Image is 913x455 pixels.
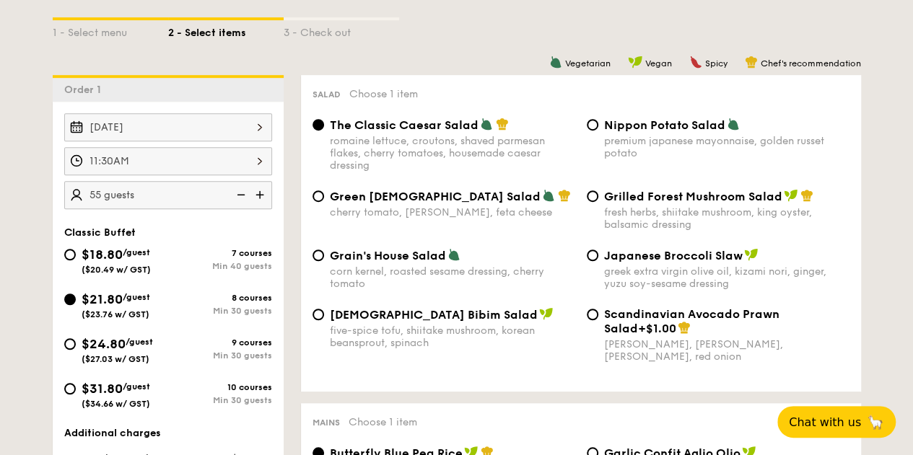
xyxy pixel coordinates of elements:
[229,181,250,208] img: icon-reduce.1d2dbef1.svg
[539,307,554,320] img: icon-vegan.f8ff3823.svg
[313,119,324,131] input: The Classic Caesar Saladromaine lettuce, croutons, shaved parmesan flakes, cherry tomatoes, house...
[330,135,575,172] div: romaine lettuce, croutons, shaved parmesan flakes, cherry tomatoes, housemade caesar dressing
[604,307,779,335] span: Scandinavian Avocado Prawn Salad
[549,56,562,69] img: icon-vegetarian.fe4039eb.svg
[126,337,153,347] span: /guest
[123,247,150,257] span: /guest
[82,354,149,364] span: ($27.03 w/ GST)
[689,56,702,69] img: icon-spicy.37a8142b.svg
[53,20,168,40] div: 1 - Select menu
[587,119,598,131] input: Nippon Potato Saladpremium japanese mayonnaise, golden russet potato
[604,135,849,159] div: premium japanese mayonnaise, golden russet potato
[587,249,598,261] input: Japanese Broccoli Slawgreek extra virgin olive oil, kizami nori, ginger, yuzu soy-sesame dressing
[496,118,509,131] img: icon-chef-hat.a58ddaea.svg
[168,248,272,258] div: 7 courses
[168,350,272,361] div: Min 30 guests
[82,291,123,307] span: $21.80
[800,189,813,202] img: icon-chef-hat.a58ddaea.svg
[604,265,849,290] div: greek extra virgin olive oil, kizami nori, ginger, yuzu soy-sesame dressing
[313,89,341,100] span: Salad
[168,382,272,392] div: 10 courses
[64,249,76,260] input: $18.80/guest($20.49 w/ GST)7 coursesMin 40 guests
[64,226,136,239] span: Classic Buffet
[64,338,76,350] input: $24.80/guest($27.03 w/ GST)9 coursesMin 30 guests
[168,261,272,271] div: Min 40 guests
[82,381,123,397] span: $31.80
[64,426,272,441] div: Additional charges
[330,249,446,262] span: Grain's House Salad
[645,58,672,69] span: Vegan
[678,321,691,334] img: icon-chef-hat.a58ddaea.svg
[761,58,861,69] span: Chef's recommendation
[349,416,417,428] span: Choose 1 item
[745,56,758,69] img: icon-chef-hat.a58ddaea.svg
[64,147,272,175] input: Event time
[82,336,126,352] span: $24.80
[604,249,743,262] span: Japanese Broccoli Slaw
[123,381,150,392] span: /guest
[64,181,272,209] input: Number of guests
[777,406,896,438] button: Chat with us🦙
[604,118,725,132] span: Nippon Potato Salad
[604,206,849,231] div: fresh herbs, shiitake mushroom, king oyster, balsamic dressing
[313,190,324,202] input: Green [DEMOGRAPHIC_DATA] Saladcherry tomato, [PERSON_NAME], feta cheese
[744,248,759,261] img: icon-vegan.f8ff3823.svg
[82,265,151,275] span: ($20.49 w/ GST)
[638,322,676,335] span: +$1.00
[349,88,418,100] span: Choose 1 item
[168,337,272,348] div: 9 courses
[705,58,728,69] span: Spicy
[82,247,123,262] span: $18.80
[330,206,575,218] div: cherry tomato, [PERSON_NAME], feta cheese
[628,56,642,69] img: icon-vegan.f8ff3823.svg
[168,306,272,316] div: Min 30 guests
[558,189,571,202] img: icon-chef-hat.a58ddaea.svg
[587,190,598,202] input: Grilled Forest Mushroom Saladfresh herbs, shiitake mushroom, king oyster, balsamic dressing
[727,118,740,131] img: icon-vegetarian.fe4039eb.svg
[784,189,798,202] img: icon-vegan.f8ff3823.svg
[480,118,493,131] img: icon-vegetarian.fe4039eb.svg
[284,20,399,40] div: 3 - Check out
[867,414,884,430] span: 🦙
[542,189,555,202] img: icon-vegetarian.fe4039eb.svg
[604,190,782,203] span: Grilled Forest Mushroom Salad
[565,58,611,69] span: Vegetarian
[330,190,541,203] span: Green [DEMOGRAPHIC_DATA] Salad
[168,20,284,40] div: 2 - Select items
[64,293,76,305] input: $21.80/guest($23.76 w/ GST)8 coursesMin 30 guests
[168,395,272,405] div: Min 30 guests
[313,249,324,261] input: Grain's House Saladcorn kernel, roasted sesame dressing, cherry tomato
[82,399,150,409] span: ($34.66 w/ GST)
[330,308,538,322] span: [DEMOGRAPHIC_DATA] Bibim Salad
[587,309,598,320] input: Scandinavian Avocado Prawn Salad+$1.00[PERSON_NAME], [PERSON_NAME], [PERSON_NAME], red onion
[123,292,150,302] span: /guest
[447,248,460,261] img: icon-vegetarian.fe4039eb.svg
[789,415,861,429] span: Chat with us
[330,265,575,290] div: corn kernel, roasted sesame dressing, cherry tomato
[330,324,575,349] div: five-spice tofu, shiitake mushroom, korean beansprout, spinach
[313,309,324,320] input: [DEMOGRAPHIC_DATA] Bibim Saladfive-spice tofu, shiitake mushroom, korean beansprout, spinach
[313,418,340,428] span: Mains
[168,293,272,303] div: 8 courses
[64,383,76,394] input: $31.80/guest($34.66 w/ GST)10 coursesMin 30 guests
[64,84,107,96] span: Order 1
[250,181,272,208] img: icon-add.58712e84.svg
[82,309,149,319] span: ($23.76 w/ GST)
[604,338,849,363] div: [PERSON_NAME], [PERSON_NAME], [PERSON_NAME], red onion
[330,118,479,132] span: The Classic Caesar Salad
[64,113,272,141] input: Event date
